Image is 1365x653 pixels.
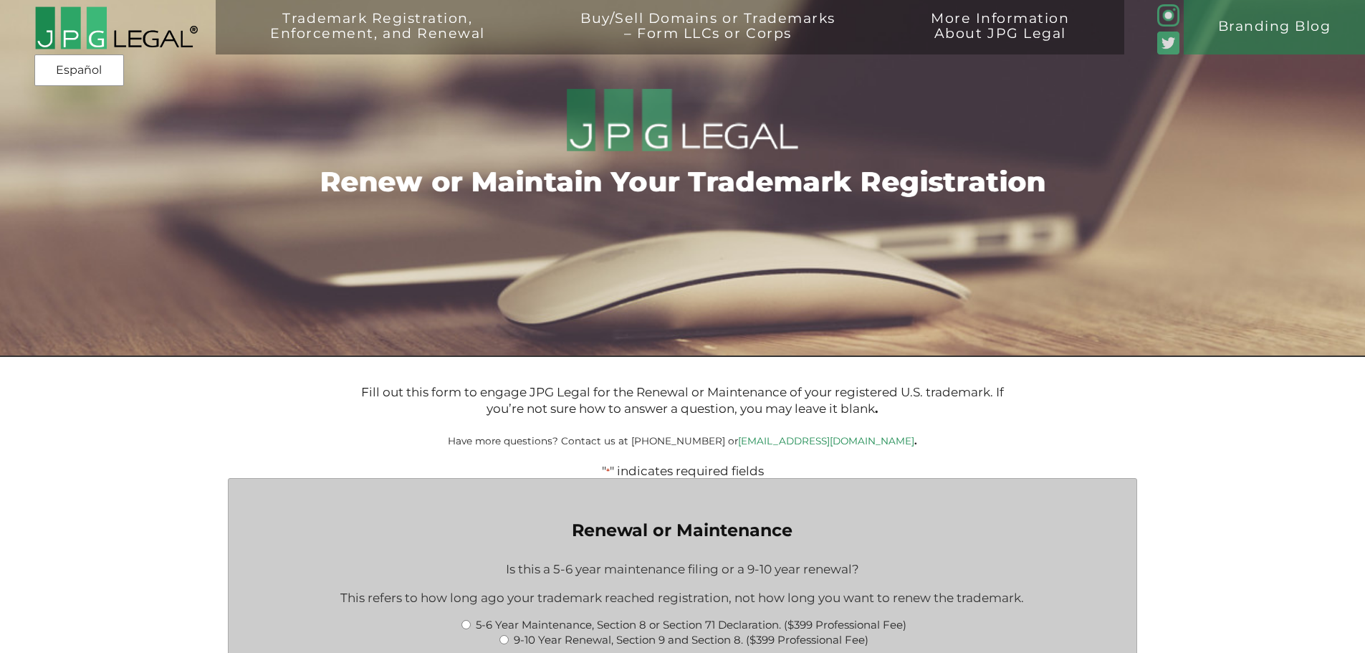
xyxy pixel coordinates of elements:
[890,11,1111,66] a: More InformationAbout JPG Legal
[1157,4,1180,27] img: glyph-logo_May2016-green3-90.png
[514,633,868,647] label: 9-10 Year Renewal, Section 9 and Section 8. ($399 Professional Fee)
[914,435,917,447] b: .
[476,618,906,631] label: 5-6 Year Maintenance, Section 8 or Section 71 Declaration. ($399 Professional Fee)
[738,435,914,447] a: [EMAIL_ADDRESS][DOMAIN_NAME]
[540,11,876,66] a: Buy/Sell Domains or Trademarks– Form LLCs or Corps
[572,520,792,540] legend: Renewal or Maintenance
[355,384,1010,418] p: Fill out this form to engage JPG Legal for the Renewal or Maintenance of your registered U.S. tra...
[34,6,198,50] img: 2016-logo-black-letters-3-r.png
[1157,32,1180,54] img: Twitter_Social_Icon_Rounded_Square_Color-mid-green3-90.png
[229,11,526,66] a: Trademark Registration,Enforcement, and Renewal
[39,57,120,83] a: Español
[178,464,1188,478] p: " " indicates required fields
[448,435,917,447] small: Have more questions? Contact us at [PHONE_NUMBER] or
[239,553,1126,616] div: Is this a 5-6 year maintenance filing or a 9-10 year renewal? This refers to how long ago your tr...
[875,401,878,416] b: .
